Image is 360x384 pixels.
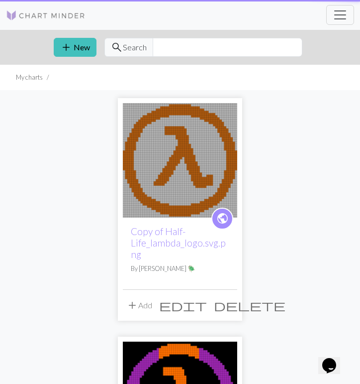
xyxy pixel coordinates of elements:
[123,296,156,315] button: Add
[54,38,96,57] button: New
[131,226,226,260] a: Copy of Half-Life_lambda_logo.svg.png
[16,73,43,82] li: My charts
[6,9,86,21] img: Logo
[210,296,289,315] button: Delete
[216,211,229,226] span: public
[214,298,285,312] span: delete
[326,5,354,25] button: Toggle navigation
[159,299,207,311] i: Edit
[60,40,72,54] span: add
[216,209,229,229] i: public
[123,41,147,53] span: Search
[131,264,229,273] p: By [PERSON_NAME] 🪲
[156,296,210,315] button: Edit
[318,344,350,374] iframe: chat widget
[211,208,233,230] a: public
[123,154,237,164] a: Half-Life_lambda_logo.svg.png
[159,298,207,312] span: edit
[123,103,237,218] img: Half-Life_lambda_logo.svg.png
[111,40,123,54] span: search
[126,298,138,312] span: add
